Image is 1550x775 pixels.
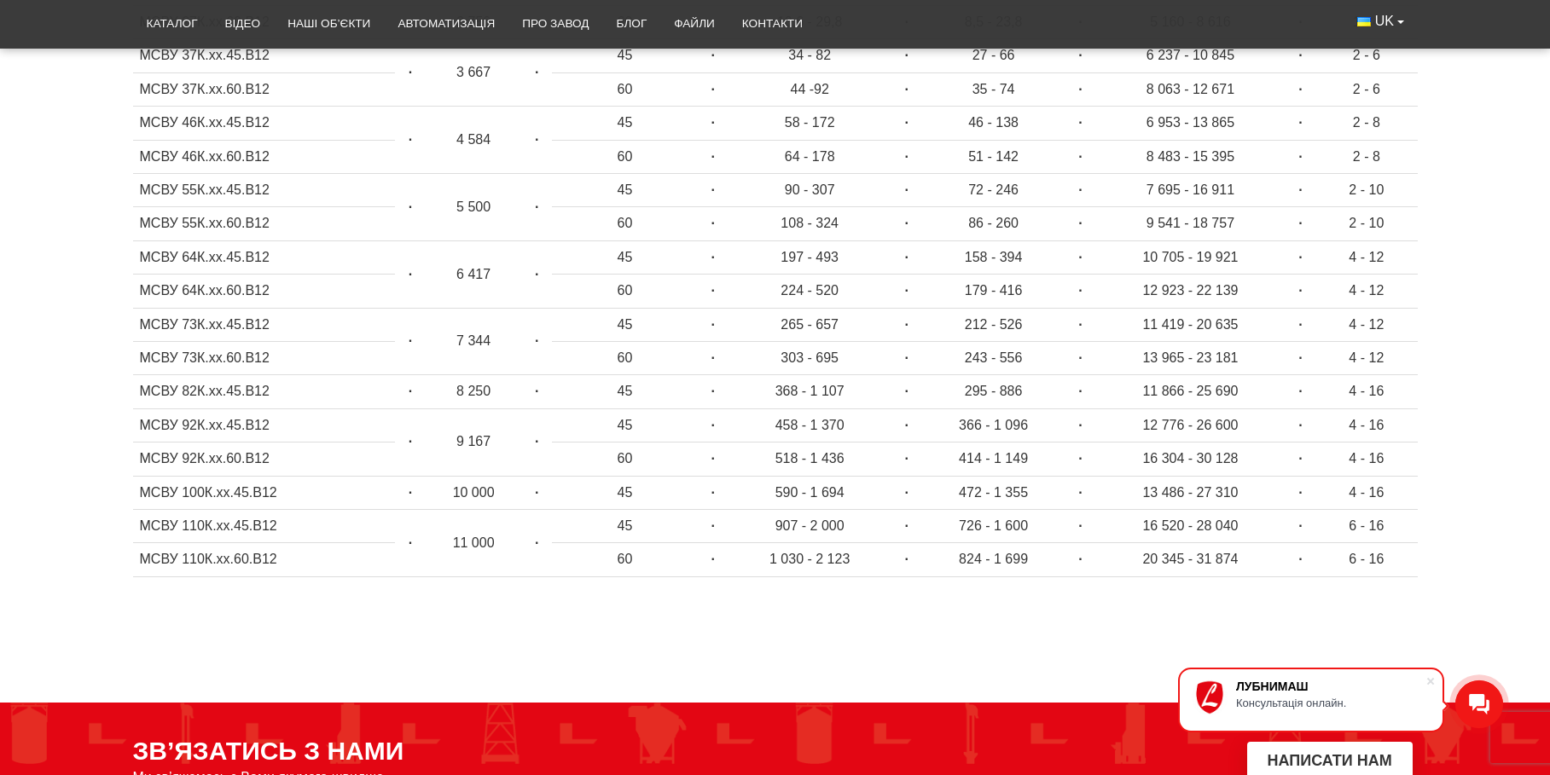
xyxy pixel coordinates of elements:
[1095,275,1285,308] td: 12 923 - 22 139
[409,200,412,214] strong: ·
[1298,350,1302,365] strong: ·
[1315,375,1417,408] td: 4 - 16
[535,535,538,550] strong: ·
[535,267,538,281] strong: ·
[552,375,698,408] td: 45
[552,207,698,240] td: 60
[1315,72,1417,106] td: 2 - 6
[1078,115,1082,130] strong: ·
[904,384,908,398] strong: ·
[728,107,891,140] td: 58 - 172
[133,275,396,308] td: МСВУ 64К.хх.60.В12
[904,149,908,164] strong: ·
[426,107,522,174] td: 4 584
[133,375,396,408] td: МСВУ 82К.хх.45.В12
[1078,350,1082,365] strong: ·
[904,451,908,466] strong: ·
[409,485,412,500] strong: ·
[1078,149,1082,164] strong: ·
[1078,552,1082,566] strong: ·
[904,182,908,197] strong: ·
[133,39,396,72] td: МСВУ 37К.хх.45.В12
[1078,48,1082,62] strong: ·
[1315,308,1417,341] td: 4 - 12
[133,72,396,106] td: МСВУ 37К.хх.60.В12
[1095,240,1285,274] td: 10 705 - 19 921
[728,341,891,374] td: 303 - 695
[711,350,714,365] strong: ·
[133,737,404,766] span: ЗВ’ЯЗАТИСЬ З НАМИ
[921,341,1065,374] td: 243 - 556
[1095,72,1285,106] td: 8 063 - 12 671
[409,434,412,448] strong: ·
[660,5,729,43] a: Файли
[921,509,1065,542] td: 726 - 1 600
[1315,543,1417,576] td: 6 - 16
[535,200,538,214] strong: ·
[921,107,1065,140] td: 46 - 138
[133,174,396,207] td: МСВУ 55К.хх.45.В12
[212,5,275,43] a: Відео
[1315,107,1417,140] td: 2 - 8
[409,267,412,281] strong: ·
[1344,5,1417,38] button: UK
[1298,149,1302,164] strong: ·
[711,552,714,566] strong: ·
[552,140,698,173] td: 60
[711,48,714,62] strong: ·
[552,39,698,72] td: 45
[552,341,698,374] td: 60
[552,174,698,207] td: 45
[535,485,538,500] strong: ·
[274,5,384,43] a: Наші об’єкти
[426,509,522,576] td: 11 000
[921,543,1065,576] td: 824 - 1 699
[728,275,891,308] td: 224 - 520
[921,174,1065,207] td: 72 - 246
[1095,107,1285,140] td: 6 953 - 13 865
[133,107,396,140] td: МСВУ 46К.хх.45.В12
[904,552,908,566] strong: ·
[1298,283,1302,298] strong: ·
[711,317,714,332] strong: ·
[1298,216,1302,230] strong: ·
[904,115,908,130] strong: ·
[1315,442,1417,476] td: 4 - 16
[904,250,908,264] strong: ·
[1236,680,1425,693] div: ЛУБНИМАШ
[1315,408,1417,442] td: 4 - 16
[1315,207,1417,240] td: 2 - 10
[1298,115,1302,130] strong: ·
[1298,418,1302,432] strong: ·
[133,5,212,43] a: Каталог
[552,275,698,308] td: 60
[508,5,602,43] a: Про завод
[133,509,396,542] td: МСВУ 110К.хх.45.В12
[1095,308,1285,341] td: 11 419 - 20 635
[133,140,396,173] td: МСВУ 46К.хх.60.В12
[921,72,1065,106] td: 35 - 74
[1298,48,1302,62] strong: ·
[535,333,538,348] strong: ·
[1095,476,1285,509] td: 13 486 - 27 310
[1315,341,1417,374] td: 4 - 12
[1357,17,1371,26] img: Українська
[1095,408,1285,442] td: 12 776 - 26 600
[552,509,698,542] td: 45
[409,333,412,348] strong: ·
[535,65,538,79] strong: ·
[1298,552,1302,566] strong: ·
[1298,250,1302,264] strong: ·
[1078,317,1082,332] strong: ·
[921,308,1065,341] td: 212 - 526
[904,82,908,96] strong: ·
[426,476,522,509] td: 10 000
[1315,275,1417,308] td: 4 - 12
[1315,39,1417,72] td: 2 - 6
[1298,82,1302,96] strong: ·
[133,442,396,476] td: МСВУ 92К.хх.60.В12
[133,408,396,442] td: МСВУ 92К.хх.45.В12
[1078,384,1082,398] strong: ·
[1095,39,1285,72] td: 6 237 - 10 845
[728,543,891,576] td: 1 030 - 2 123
